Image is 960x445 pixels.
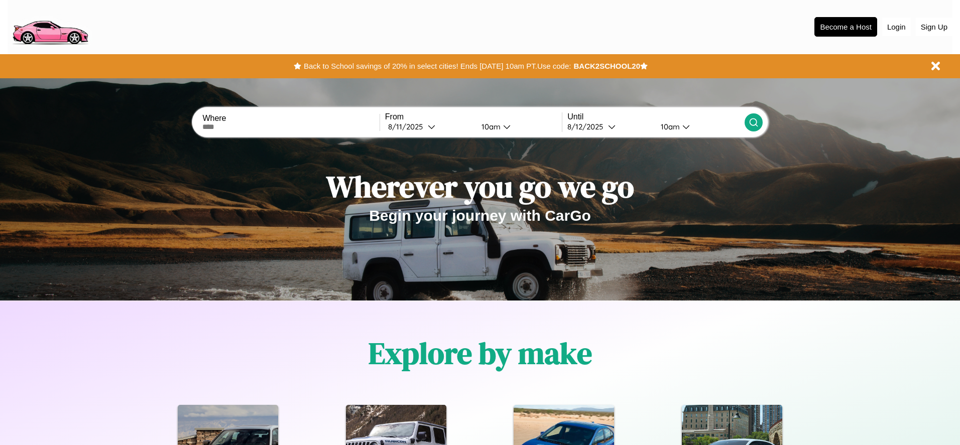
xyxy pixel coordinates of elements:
h1: Explore by make [369,333,592,374]
button: Become a Host [814,17,877,37]
b: BACK2SCHOOL20 [573,62,640,70]
label: Where [202,114,379,123]
div: 8 / 12 / 2025 [567,122,608,131]
label: From [385,112,562,121]
button: 10am [653,121,744,132]
div: 10am [656,122,682,131]
button: 8/11/2025 [385,121,473,132]
button: 10am [473,121,562,132]
label: Until [567,112,744,121]
button: Sign Up [916,18,952,36]
button: Back to School savings of 20% in select cities! Ends [DATE] 10am PT.Use code: [301,59,573,73]
button: Login [882,18,911,36]
div: 10am [476,122,503,131]
img: logo [8,5,92,47]
div: 8 / 11 / 2025 [388,122,428,131]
